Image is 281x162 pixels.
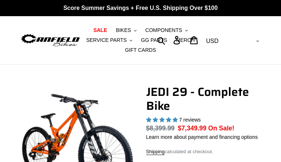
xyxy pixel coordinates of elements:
button: SERVICE PARTS [83,35,136,45]
button: COMPONENTS [142,25,191,35]
span: $7,349.99 [178,125,206,132]
a: GG PARTS [137,35,171,45]
a: Learn more about payment and financing options [146,134,258,140]
span: 5.00 stars [146,117,179,123]
span: BIKES [116,27,131,33]
span: SALE [93,27,107,33]
div: calculated at checkout. [146,148,261,155]
span: GIFT CARDS [125,47,156,53]
a: GIFT CARDS [121,45,160,55]
a: SALE [90,25,111,35]
span: On Sale! [208,123,234,133]
s: $8,399.99 [146,125,175,132]
span: SERVICE PARTS [86,37,127,43]
h1: JEDI 29 - Complete Bike [146,85,261,113]
img: Canfield Bikes [20,33,80,48]
button: BIKES [112,25,140,35]
span: COMPONENTS [145,27,182,33]
span: 7 reviews [179,117,201,123]
a: Shipping [146,149,165,155]
span: GG PARTS [141,37,167,43]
